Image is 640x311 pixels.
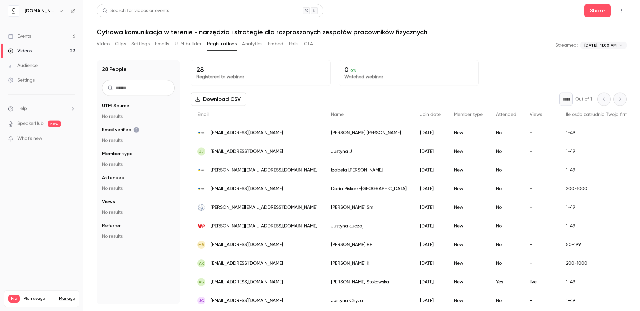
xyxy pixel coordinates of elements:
[211,130,283,137] span: [EMAIL_ADDRESS][DOMAIN_NAME]
[413,254,447,273] div: [DATE]
[289,39,299,49] button: Polls
[268,39,284,49] button: Embed
[616,5,627,16] button: Top Bar Actions
[97,39,110,49] button: Video
[199,298,204,304] span: JC
[331,112,344,117] span: Name
[413,235,447,254] div: [DATE]
[102,103,175,240] section: facet-groups
[102,137,175,144] p: No results
[324,179,413,198] div: Daria Piskorz-[GEOGRAPHIC_DATA]
[102,103,129,109] span: UTM Source
[489,235,523,254] div: No
[8,33,31,40] div: Events
[197,129,205,137] img: op.pl
[207,39,237,49] button: Registrations
[197,112,209,117] span: Email
[199,149,204,155] span: JJ
[8,6,19,16] img: quico.io
[8,105,75,112] li: help-dropdown-opener
[17,120,44,127] a: SpeakerHub
[324,235,413,254] div: [PERSON_NAME] BE
[199,279,204,285] span: AS
[413,198,447,217] div: [DATE]
[523,124,559,142] div: -
[155,39,169,49] button: Emails
[523,273,559,291] div: live
[102,209,175,216] p: No results
[523,235,559,254] div: -
[324,161,413,179] div: Izabela [PERSON_NAME]
[59,296,75,301] a: Manage
[344,74,473,80] p: Watched webinar
[197,203,205,211] img: usz.edu.pl
[102,127,139,133] span: Email verified
[530,112,542,117] span: Views
[489,179,523,198] div: No
[447,179,489,198] div: New
[489,124,523,142] div: No
[97,28,627,36] h1: Cyfrowa komunikacja w terenie - narzędzia i strategie dla rozproszonych zespołów pracowników fizy...
[447,161,489,179] div: New
[17,135,42,142] span: What's new
[600,42,617,48] span: 11:00 AM
[17,105,27,112] span: Help
[523,291,559,310] div: -
[489,142,523,161] div: No
[324,273,413,291] div: [PERSON_NAME] Stokowska
[555,42,578,49] p: Streamed:
[211,148,283,155] span: [EMAIL_ADDRESS][DOMAIN_NAME]
[199,260,204,266] span: AK
[447,235,489,254] div: New
[350,68,356,73] span: 0 %
[324,291,413,310] div: Justyna Chyza
[489,273,523,291] div: Yes
[8,77,35,84] div: Settings
[48,121,61,127] span: new
[420,112,441,117] span: Join date
[102,151,133,157] span: Member type
[496,112,516,117] span: Attended
[454,112,483,117] span: Member type
[447,254,489,273] div: New
[304,39,313,49] button: CTA
[196,74,325,80] p: Registered to webinar
[198,242,204,248] span: MB
[115,39,126,49] button: Clips
[191,93,246,106] button: Download CSV
[67,136,75,142] iframe: Noticeable Trigger
[489,198,523,217] div: No
[489,161,523,179] div: No
[447,291,489,310] div: New
[344,66,473,74] p: 0
[584,4,611,17] button: Share
[8,295,20,303] span: Pro
[489,291,523,310] div: No
[131,39,150,49] button: Settings
[447,273,489,291] div: New
[102,113,175,120] p: No results
[102,185,175,192] p: No results
[523,198,559,217] div: -
[197,222,205,230] img: wp.pl
[24,296,55,301] span: Plan usage
[413,291,447,310] div: [DATE]
[8,62,38,69] div: Audience
[489,217,523,235] div: No
[447,217,489,235] div: New
[324,142,413,161] div: Justyna J
[196,66,325,74] p: 28
[211,279,283,286] span: [EMAIL_ADDRESS][DOMAIN_NAME]
[413,217,447,235] div: [DATE]
[523,179,559,198] div: -
[211,185,283,192] span: [EMAIL_ADDRESS][DOMAIN_NAME]
[324,124,413,142] div: [PERSON_NAME] [PERSON_NAME]
[447,198,489,217] div: New
[197,166,205,174] img: poczta.onet.pl
[242,39,263,49] button: Analytics
[211,297,283,304] span: [EMAIL_ADDRESS][DOMAIN_NAME]
[102,198,115,205] span: Views
[324,217,413,235] div: Justyna Łuczaj
[102,222,121,229] span: Referrer
[102,65,127,73] h1: 28 People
